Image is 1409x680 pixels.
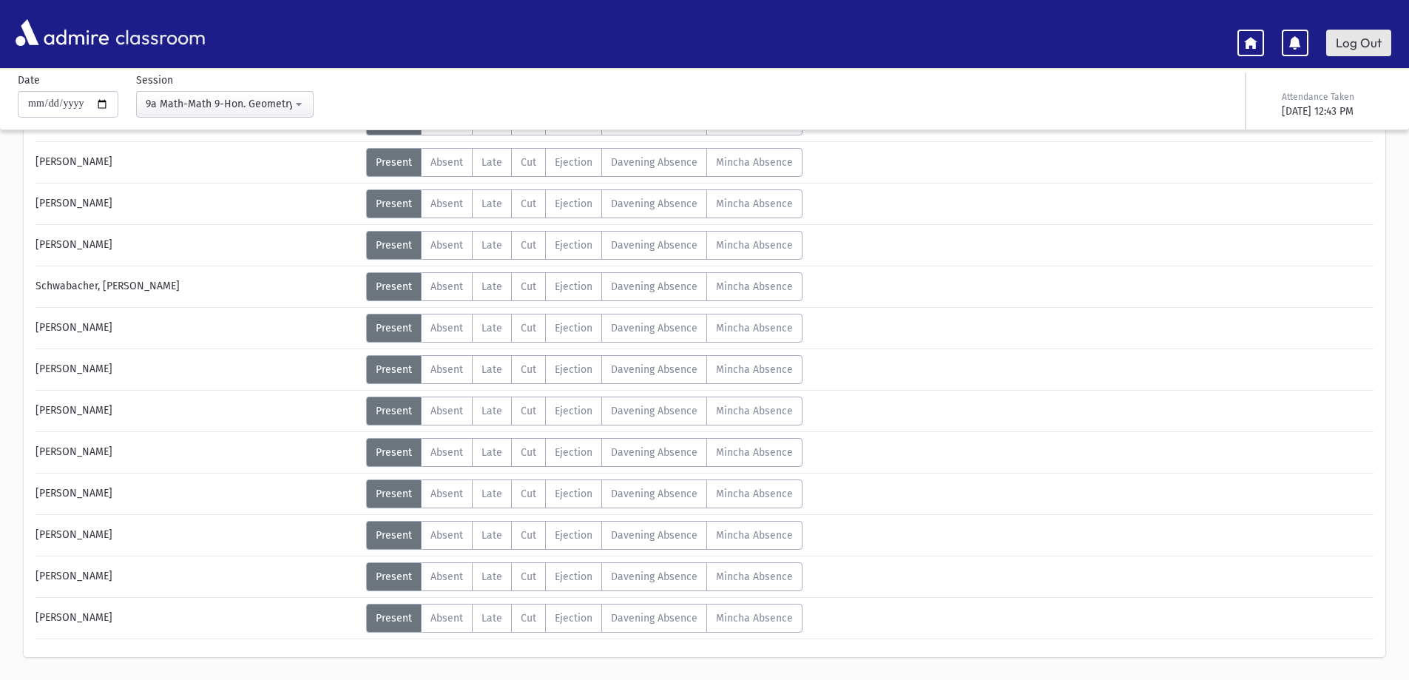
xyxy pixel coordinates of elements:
span: Absent [430,570,463,583]
span: Present [376,405,412,417]
span: Cut [521,612,536,625]
span: Davening Absence [611,405,697,417]
div: [PERSON_NAME] [28,231,366,260]
button: 9a Math-Math 9-Hon. Geometry(11:37AM-12:20PM) [136,91,314,118]
span: Present [376,322,412,334]
span: Cut [521,198,536,210]
img: AdmirePro [12,16,112,50]
span: Absent [430,198,463,210]
span: Davening Absence [611,322,697,334]
span: Ejection [555,529,592,542]
span: Present [376,156,412,169]
span: Late [482,612,502,625]
span: Late [482,405,502,417]
span: Davening Absence [611,363,697,376]
span: Ejection [555,405,592,417]
div: [DATE] 12:43 PM [1282,104,1388,119]
span: Davening Absence [611,156,697,169]
span: Ejection [555,322,592,334]
span: Late [482,446,502,459]
div: Attendance Taken [1282,90,1388,104]
span: Mincha Absence [716,488,793,500]
span: Davening Absence [611,280,697,293]
span: Cut [521,570,536,583]
div: AttTypes [366,397,803,425]
span: Present [376,529,412,542]
span: Davening Absence [611,570,697,583]
div: AttTypes [366,231,803,260]
span: Ejection [555,198,592,210]
span: Absent [430,239,463,252]
span: Absent [430,405,463,417]
span: Absent [430,446,463,459]
span: Ejection [555,612,592,625]
span: Cut [521,239,536,252]
div: [PERSON_NAME] [28,148,366,177]
span: Absent [430,612,463,625]
span: Davening Absence [611,239,697,252]
div: [PERSON_NAME] [28,521,366,550]
span: Mincha Absence [716,280,793,293]
div: AttTypes [366,148,803,177]
span: Present [376,280,412,293]
div: [PERSON_NAME] [28,189,366,218]
div: [PERSON_NAME] [28,438,366,467]
span: Ejection [555,570,592,583]
span: Late [482,280,502,293]
span: Ejection [555,156,592,169]
div: AttTypes [366,562,803,591]
div: 9a Math-Math 9-Hon. Geometry(11:37AM-12:20PM) [146,96,292,112]
div: AttTypes [366,479,803,508]
span: Absent [430,363,463,376]
span: Davening Absence [611,198,697,210]
div: [PERSON_NAME] [28,314,366,343]
span: Late [482,156,502,169]
div: [PERSON_NAME] [28,562,366,591]
span: Present [376,612,412,625]
div: AttTypes [366,521,803,550]
div: Schwabacher, [PERSON_NAME] [28,272,366,301]
div: [PERSON_NAME] [28,604,366,633]
span: Cut [521,405,536,417]
span: Present [376,446,412,459]
span: Ejection [555,446,592,459]
span: Mincha Absence [716,198,793,210]
span: Cut [521,488,536,500]
div: AttTypes [366,314,803,343]
span: Mincha Absence [716,239,793,252]
div: AttTypes [366,604,803,633]
span: Late [482,488,502,500]
span: Ejection [555,363,592,376]
span: Cut [521,322,536,334]
span: Present [376,198,412,210]
span: Davening Absence [611,529,697,542]
span: Cut [521,280,536,293]
span: Davening Absence [611,612,697,625]
span: Cut [521,529,536,542]
span: Present [376,239,412,252]
div: AttTypes [366,272,803,301]
span: classroom [112,13,206,53]
span: Mincha Absence [716,156,793,169]
span: Mincha Absence [716,529,793,542]
span: Late [482,322,502,334]
span: Absent [430,280,463,293]
span: Mincha Absence [716,405,793,417]
span: Mincha Absence [716,363,793,376]
span: Davening Absence [611,488,697,500]
span: Absent [430,529,463,542]
span: Present [376,363,412,376]
span: Mincha Absence [716,322,793,334]
div: [PERSON_NAME] [28,355,366,384]
span: Cut [521,446,536,459]
span: Mincha Absence [716,570,793,583]
div: [PERSON_NAME] [28,479,366,508]
span: Late [482,570,502,583]
div: AttTypes [366,189,803,218]
span: Cut [521,363,536,376]
span: Present [376,488,412,500]
div: AttTypes [366,438,803,467]
span: Present [376,570,412,583]
span: Ejection [555,280,592,293]
span: Late [482,529,502,542]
